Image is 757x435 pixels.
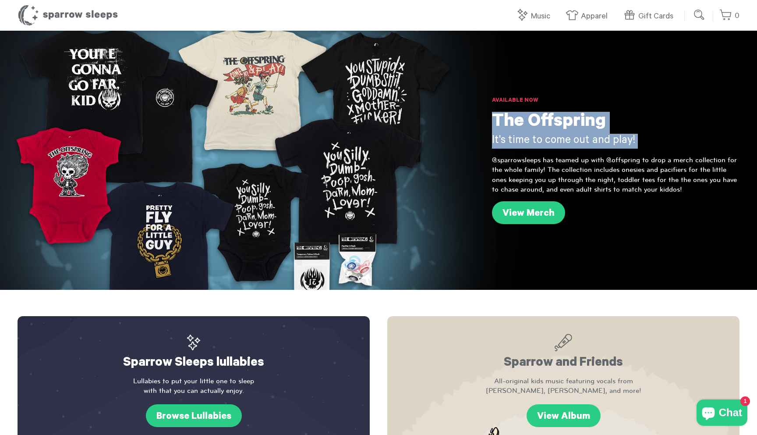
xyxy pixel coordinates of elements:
[492,96,739,105] h6: Available Now
[719,7,739,25] a: 0
[405,376,722,396] p: All-original kids music featuring vocals from
[35,376,352,396] p: Lullabies to put your little one to sleep
[35,334,352,372] h2: Sparrow Sleeps lullabies
[516,7,555,26] a: Music
[492,201,565,224] a: View Merch
[566,7,612,26] a: Apparel
[146,404,242,427] a: Browse Lullabies
[35,386,352,396] span: with that you can actually enjoy.
[691,6,708,24] input: Submit
[18,4,118,26] h1: Sparrow Sleeps
[623,7,678,26] a: Gift Cards
[694,399,750,428] inbox-online-store-chat: Shopify online store chat
[492,112,739,134] h1: The Offspring
[492,155,739,195] p: @sparrowsleeps has teamed up with @offspring to drop a merch collection for the whole family! The...
[492,134,739,149] h3: It's time to come out and play!
[405,386,722,396] span: [PERSON_NAME], [PERSON_NAME], and more!
[527,404,601,427] a: View Album
[405,334,722,372] h2: Sparrow and Friends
